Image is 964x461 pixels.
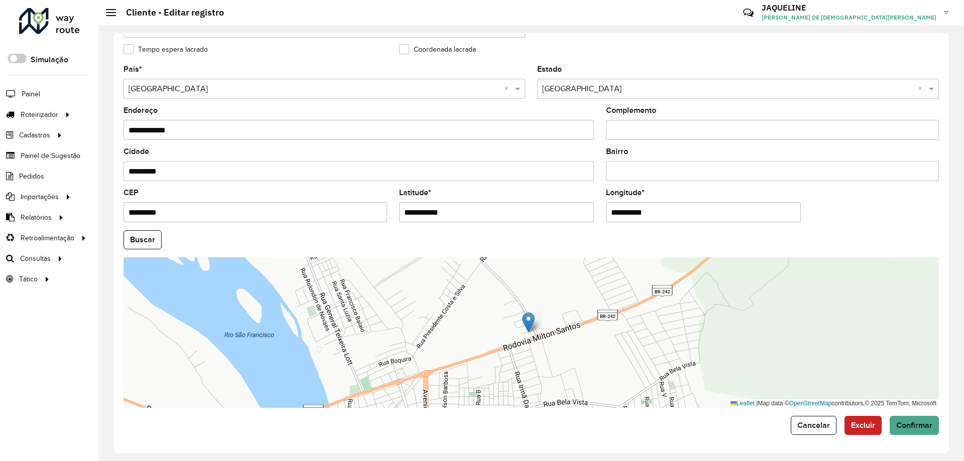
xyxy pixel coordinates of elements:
label: Complemento [606,104,656,116]
label: País [124,63,142,75]
label: Coordenada lacrada [399,44,476,55]
span: Pedidos [19,171,44,182]
label: CEP [124,187,139,199]
label: Cidade [124,145,149,158]
a: Contato Rápido [738,2,759,24]
div: Map data © contributors,© 2025 TomTom, Microsoft [728,399,939,408]
span: Painel de Sugestão [21,150,80,161]
span: Relatórios [21,212,52,223]
h2: Cliente - Editar registro [116,7,224,18]
span: | [756,400,758,407]
button: Buscar [124,230,162,249]
span: Roteirizador [21,109,58,120]
button: Excluir [845,416,882,435]
span: Tático [19,274,38,284]
label: Endereço [124,104,158,116]
img: Marker [522,312,535,333]
span: Consultas [20,253,51,264]
button: Cancelar [791,416,836,435]
h3: JAQUELINE [762,3,936,13]
label: Tempo espera lacrado [124,44,208,55]
button: Confirmar [890,416,939,435]
label: Longitude [606,187,645,199]
span: Cadastros [19,130,50,140]
span: Excluir [851,421,875,429]
span: Clear all [504,83,513,95]
a: Leaflet [731,400,755,407]
a: OpenStreetMap [789,400,832,407]
label: Estado [537,63,562,75]
span: Painel [22,89,40,99]
span: Cancelar [797,421,830,429]
label: Bairro [606,145,628,158]
span: [PERSON_NAME] DE [DEMOGRAPHIC_DATA][PERSON_NAME] [762,13,936,22]
label: Latitude [399,187,431,199]
span: Clear all [918,83,926,95]
span: Importações [21,192,59,202]
label: Simulação [31,54,68,66]
span: Retroalimentação [21,233,74,243]
span: Confirmar [896,421,932,429]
